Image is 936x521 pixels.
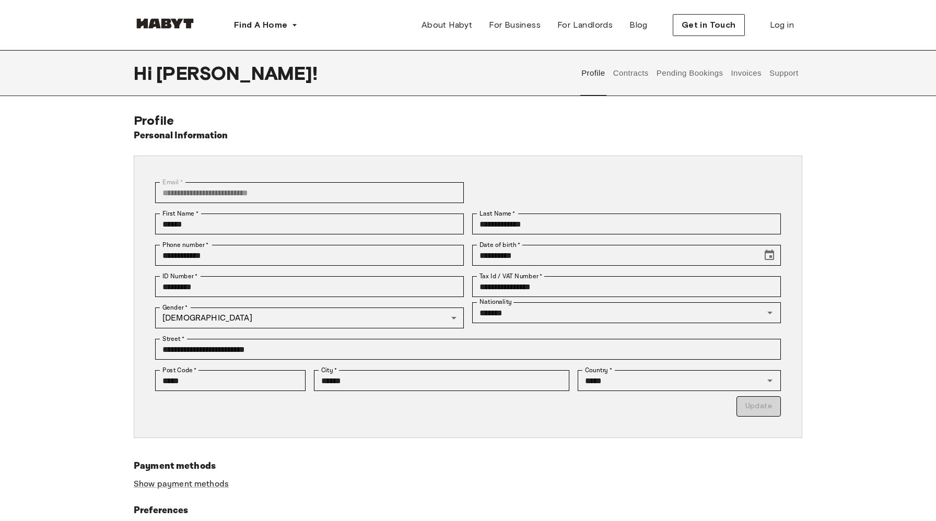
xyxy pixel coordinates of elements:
[682,19,736,31] span: Get in Touch
[156,62,318,84] span: [PERSON_NAME] !
[578,50,802,96] div: user profile tabs
[134,479,229,490] a: Show payment methods
[162,240,209,250] label: Phone number
[629,19,648,31] span: Blog
[134,128,228,143] h6: Personal Information
[162,334,184,344] label: Street
[580,50,607,96] button: Profile
[489,19,541,31] span: For Business
[162,365,197,375] label: Post Code
[162,209,198,218] label: First Name
[479,298,512,306] label: Nationality
[768,50,800,96] button: Support
[762,15,802,35] a: Log in
[134,113,174,128] span: Profile
[134,459,802,473] h6: Payment methods
[479,209,516,218] label: Last Name
[770,19,794,31] span: Log in
[155,307,464,328] div: [DEMOGRAPHIC_DATA]
[585,365,612,375] label: Country
[763,373,777,388] button: Open
[730,50,763,96] button: Invoices
[759,245,780,266] button: Choose date, selected date is Dec 26, 2001
[655,50,724,96] button: Pending Bookings
[155,182,464,203] div: You can't change your email address at the moment. Please reach out to customer support in case y...
[226,15,306,35] button: Find A Home
[549,15,621,35] a: For Landlords
[763,305,777,320] button: Open
[162,303,188,312] label: Gender
[673,14,745,36] button: Get in Touch
[134,503,802,518] h6: Preferences
[557,19,613,31] span: For Landlords
[162,271,197,281] label: ID Number
[479,240,520,250] label: Date of birth
[621,15,656,35] a: Blog
[162,177,183,187] label: Email
[479,271,542,281] label: Tax Id / VAT Number
[134,62,156,84] span: Hi
[422,19,472,31] span: About Habyt
[612,50,650,96] button: Contracts
[481,15,549,35] a: For Business
[134,18,196,29] img: Habyt
[321,365,337,375] label: City
[234,19,287,31] span: Find A Home
[413,15,481,35] a: About Habyt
